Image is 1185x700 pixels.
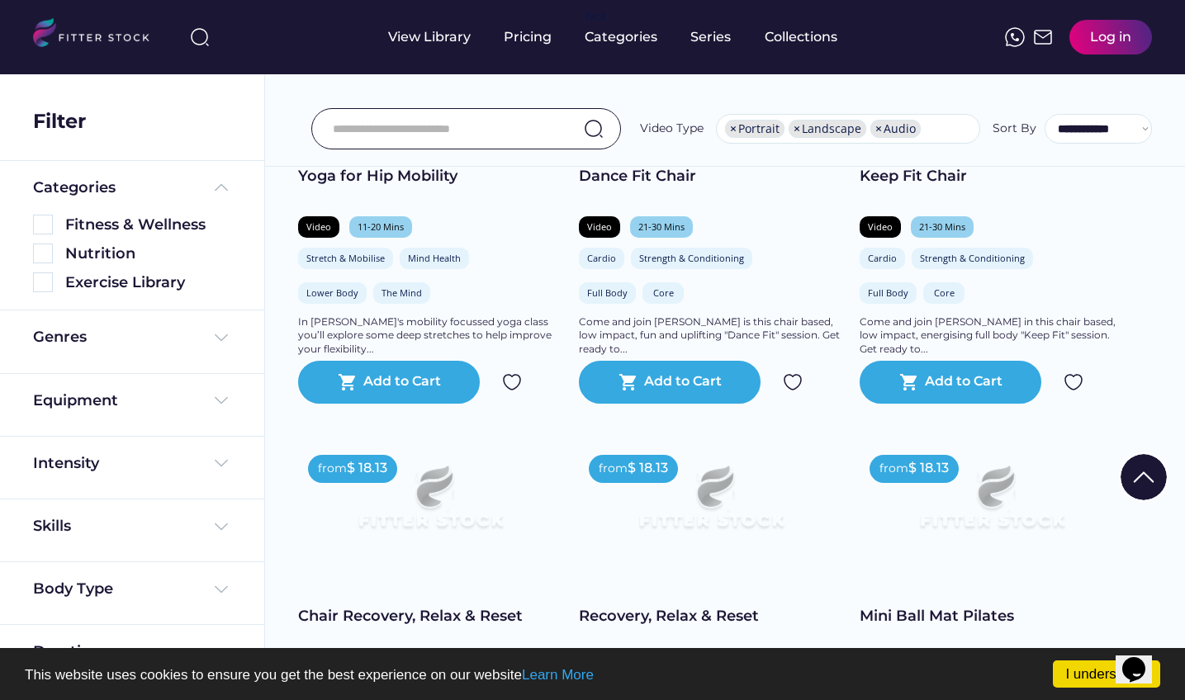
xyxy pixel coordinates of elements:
div: View Library [388,28,471,46]
div: Strength & Conditioning [639,252,744,264]
div: from [879,461,908,477]
img: Rectangle%205126.svg [33,215,53,234]
div: Keep Fit Chair [860,166,1124,187]
div: Core [931,286,956,299]
div: from [599,461,628,477]
img: Frame%20%284%29.svg [211,328,231,348]
div: Core [651,286,675,299]
div: Full Body [868,286,908,299]
div: Full Body [587,286,628,299]
img: Frame%2079%20%281%29.svg [325,445,536,564]
img: Frame%20%284%29.svg [211,517,231,537]
button: shopping_cart [338,372,358,392]
div: Video [587,220,612,233]
div: Lower Body [306,286,358,299]
div: Body Type [33,579,113,599]
div: 11-20 Mins [358,220,404,233]
div: $ 18.13 [628,459,668,477]
div: fvck [585,8,606,25]
img: Frame%20%285%29.svg [211,177,231,197]
div: Exercise Library [65,272,231,293]
div: Categories [585,28,657,46]
div: Equipment [33,390,118,411]
img: Frame%2051.svg [1033,27,1053,47]
img: Frame%20%284%29.svg [211,453,231,473]
img: Frame%20%284%29.svg [211,642,231,662]
img: Rectangle%205126.svg [33,272,53,292]
button: shopping_cart [899,372,919,392]
div: Come and join [PERSON_NAME] is this chair based, low impact, fun and uplifting "Dance Fit" sessio... [579,315,843,357]
div: Nutrition [65,244,231,264]
div: Filter [33,107,86,135]
img: Frame%20%284%29.svg [211,390,231,410]
div: 21-30 Mins [919,220,965,233]
span: × [794,123,800,135]
div: Strength & Conditioning [920,252,1025,264]
img: meteor-icons_whatsapp%20%281%29.svg [1005,27,1025,47]
div: Duration [33,641,101,662]
div: Series [690,28,732,46]
div: Fitness & Wellness [65,215,231,235]
li: Portrait [725,120,784,138]
div: from [318,461,347,477]
div: Video [868,220,893,233]
div: Cardio [587,252,616,264]
div: Recovery, Relax & Reset [579,606,843,627]
div: Add to Cart [363,372,441,392]
img: search-normal%203.svg [190,27,210,47]
img: Group%201000002324.svg [783,372,803,392]
span: × [875,123,882,135]
iframe: chat widget [1116,634,1168,683]
div: Video [306,220,331,233]
img: Frame%20%284%29.svg [211,579,231,599]
div: Video Type [640,121,704,137]
div: Skills [33,516,74,537]
img: Rectangle%205126.svg [33,244,53,263]
img: Group%201000002324.svg [1064,372,1083,392]
div: Come and join [PERSON_NAME] in this chair based, low impact, energising full body "Keep Fit" sess... [860,315,1124,357]
div: Chair Recovery, Relax & Reset [298,606,562,627]
a: I understand! [1053,660,1160,688]
div: Categories [33,177,116,198]
img: Group%201000002322%20%281%29.svg [1121,454,1167,500]
div: Yoga for Hip Mobility [298,166,562,187]
img: Group%201000002324.svg [502,372,522,392]
div: Genres [33,327,87,348]
img: LOGO.svg [33,18,164,52]
div: Cardio [868,252,897,264]
div: Mini Ball Mat Pilates [860,606,1124,627]
div: 21-30 Mins [638,220,685,233]
div: Add to Cart [644,372,722,392]
div: $ 18.13 [908,459,949,477]
li: Landscape [789,120,866,138]
div: Add to Cart [925,372,1003,392]
img: Frame%2079%20%281%29.svg [605,445,817,564]
div: Sort By [993,121,1036,137]
img: Frame%2079%20%281%29.svg [886,445,1097,564]
div: Log in [1090,28,1131,46]
div: Collections [765,28,837,46]
a: Learn More [522,667,594,683]
div: Mind Health [408,252,461,264]
div: Dance Fit Chair [579,166,843,187]
li: Audio [870,120,921,138]
img: search-normal.svg [584,119,604,139]
span: × [730,123,737,135]
div: Intensity [33,453,99,474]
div: The Mind [382,286,422,299]
div: $ 18.13 [347,459,387,477]
button: shopping_cart [619,372,638,392]
div: In [PERSON_NAME]'s mobility focussed yoga class you’ll explore some deep stretches to help improv... [298,315,562,357]
p: This website uses cookies to ensure you get the best experience on our website [25,668,1160,682]
div: Pricing [504,28,552,46]
div: Stretch & Mobilise [306,252,385,264]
